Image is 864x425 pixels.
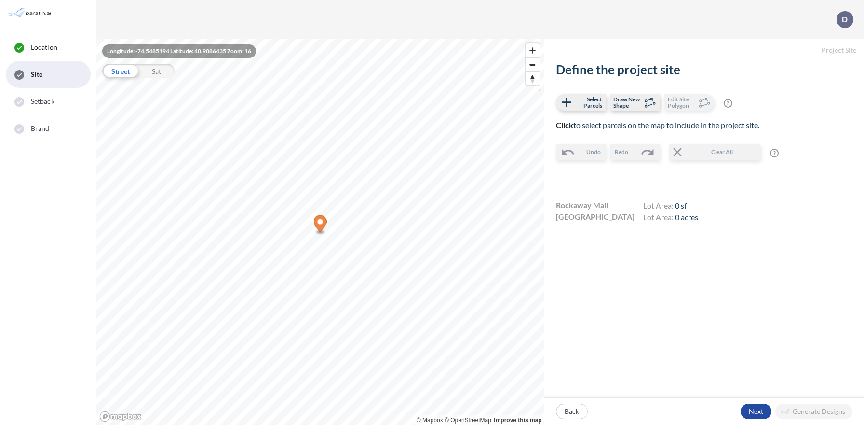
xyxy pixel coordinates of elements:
div: Sat [138,64,175,78]
div: Longitude: -74.5485194 Latitude: 40.9086435 Zoom: 16 [102,44,256,58]
button: Zoom out [526,57,540,71]
button: Zoom in [526,43,540,57]
span: Rockaway Mall [556,199,608,211]
span: Undo [586,148,601,156]
span: ? [770,149,779,157]
span: ? [724,99,732,108]
span: Clear All [685,148,760,156]
button: Back [556,404,588,419]
span: Brand [31,124,50,133]
img: Parafin [7,4,54,22]
span: Location [31,42,57,52]
span: 0 sf [675,201,687,210]
span: Edit Site Polygon [668,96,696,109]
a: Mapbox [417,417,443,424]
h4: Lot Area: [643,201,698,212]
button: Redo [610,144,660,160]
a: Improve this map [494,417,541,424]
span: [GEOGRAPHIC_DATA] [556,211,634,223]
p: Back [565,407,579,416]
span: Draw New Shape [613,96,642,109]
div: Map marker [314,215,327,235]
div: Street [102,64,138,78]
p: D [842,15,848,24]
h4: Lot Area: [643,212,698,224]
p: Next [749,407,763,416]
h2: Define the project site [556,62,852,77]
span: Site [31,70,42,79]
span: Zoom out [526,58,540,71]
button: Clear All [669,144,761,160]
b: Click [556,120,573,129]
span: 0 acres [675,212,698,222]
canvas: Map [96,39,544,425]
a: Mapbox homepage [99,411,142,422]
span: Select Parcels [574,96,602,109]
h5: Project Site [544,39,864,62]
button: Next [741,404,771,419]
span: Reset bearing to north [526,72,540,85]
a: OpenStreetMap [445,417,491,424]
button: Reset bearing to north [526,71,540,85]
button: Undo [556,144,606,160]
span: to select parcels on the map to include in the project site. [556,120,759,129]
span: Setback [31,97,54,106]
span: Redo [615,148,628,156]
